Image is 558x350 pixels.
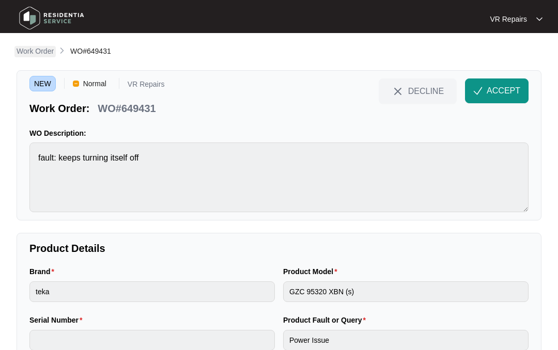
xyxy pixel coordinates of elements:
p: Work Order: [29,101,89,116]
label: Product Model [283,266,342,277]
span: NEW [29,76,56,91]
label: Product Fault or Query [283,315,370,325]
span: DECLINE [408,85,444,97]
input: Product Model [283,281,529,302]
img: Vercel Logo [73,81,79,87]
img: check-Icon [473,86,483,96]
p: WO Description: [29,128,529,138]
p: Product Details [29,241,529,256]
span: ACCEPT [487,85,520,97]
label: Brand [29,266,58,277]
p: VR Repairs [490,14,527,24]
button: close-IconDECLINE [379,78,457,103]
span: WO#649431 [70,47,111,55]
img: chevron-right [58,46,66,55]
span: Normal [79,76,111,91]
input: Brand [29,281,275,302]
a: Work Order [14,46,56,57]
img: residentia service logo [16,3,88,34]
p: WO#649431 [98,101,156,116]
textarea: fault: keeps turning itself off [29,142,529,212]
button: check-IconACCEPT [465,78,529,103]
p: VR Repairs [128,81,165,91]
p: Work Order [17,46,54,56]
img: close-Icon [392,85,404,98]
img: dropdown arrow [536,17,542,22]
label: Serial Number [29,315,86,325]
